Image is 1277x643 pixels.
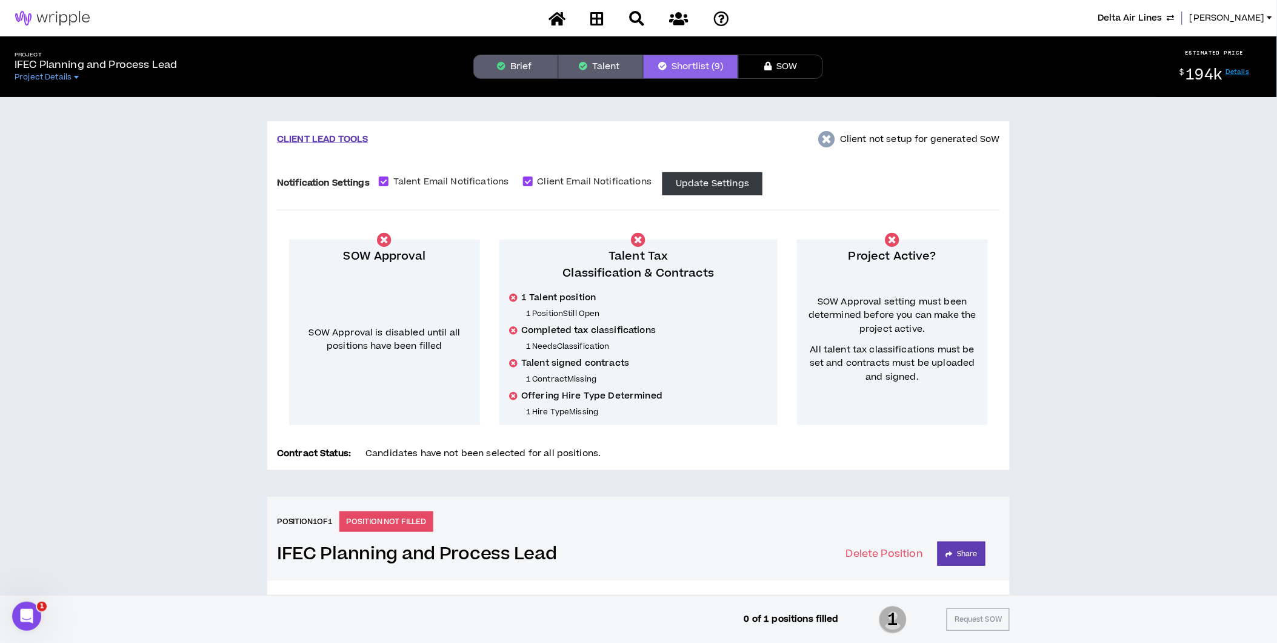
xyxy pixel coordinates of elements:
[1180,67,1184,78] sup: $
[37,602,47,611] span: 1
[473,55,558,79] button: Brief
[526,342,768,351] p: 1 Needs Classification
[643,55,738,79] button: Shortlist (9)
[509,248,768,282] p: Talent Tax Classification & Contracts
[526,407,768,417] p: 1 Hire Type Missing
[1098,12,1162,25] span: Delta Air Lines
[938,542,985,566] button: Share
[388,175,514,189] span: Talent Email Notifications
[526,309,768,318] p: 1 Position Still Open
[277,544,557,565] a: IFEC Planning and Process Lead
[1226,67,1250,76] a: Details
[521,292,596,304] span: 1 Talent position
[309,326,461,352] span: SOW Approval is disabled until all positions have been filled
[15,52,177,58] h5: Project
[365,447,601,460] span: Candidates have not been selected for all positions.
[807,343,978,384] span: All talent tax classifications must be set and contracts must be uploaded and signed.
[1185,49,1244,56] p: ESTIMATED PRICE
[521,357,629,369] span: Talent signed contracts
[533,175,657,189] span: Client Email Notifications
[15,72,72,82] span: Project Details
[947,608,1010,631] button: Request SOW
[526,374,768,384] p: 1 Contract Missing
[846,542,923,566] button: Delete Position
[277,516,332,527] h6: Position 1 of 1
[558,55,643,79] button: Talent
[521,325,656,337] span: Completed tax classifications
[807,248,978,265] p: Project Active?
[879,605,907,635] span: 1
[807,295,978,336] span: SOW Approval setting must been determined before you can make the project active.
[15,58,177,72] p: IFEC Planning and Process Lead
[277,447,351,460] p: Contract Status:
[744,613,839,626] p: 0 of 1 positions filled
[738,55,823,79] button: SOW
[12,602,41,631] iframe: Intercom live chat
[339,511,434,532] p: POSITION NOT FILLED
[1098,12,1175,25] button: Delta Air Lines
[1190,12,1265,25] span: [PERSON_NAME]
[277,133,368,146] p: CLIENT LEAD TOOLS
[521,390,662,402] span: Offering Hire Type Determined
[299,248,470,265] p: SOW Approval
[662,172,762,195] button: Update Settings
[277,172,370,194] label: Notification Settings
[840,133,1000,146] p: Client not setup for generated SoW
[1186,64,1222,86] span: 194k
